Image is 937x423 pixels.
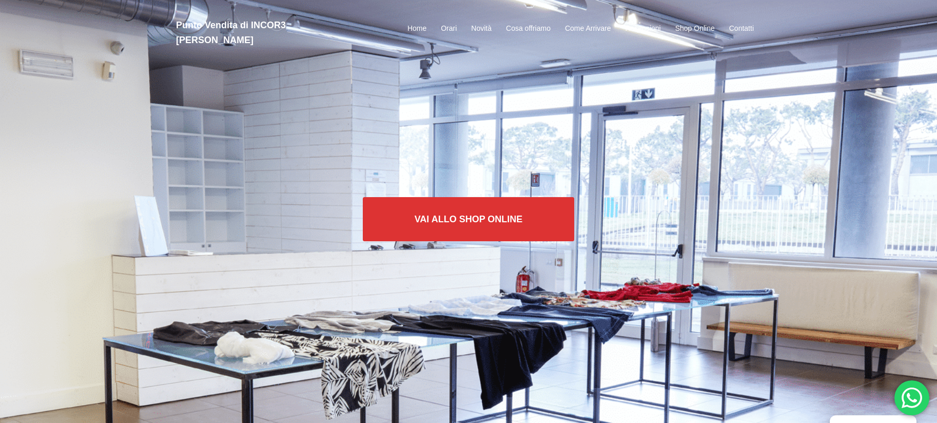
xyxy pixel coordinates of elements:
a: Orari [441,23,457,35]
a: Vai allo SHOP ONLINE [363,197,575,241]
h2: Punto Vendita di INCOR3 [PERSON_NAME] [176,18,361,48]
a: Cosa offriamo [506,23,551,35]
a: Recensioni [625,23,660,35]
div: 'Hai [894,380,929,415]
a: Contatti [729,23,754,35]
a: Come Arrivare [565,23,611,35]
a: Shop Online [675,23,715,35]
a: Novità [471,23,492,35]
a: Home [407,23,426,35]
